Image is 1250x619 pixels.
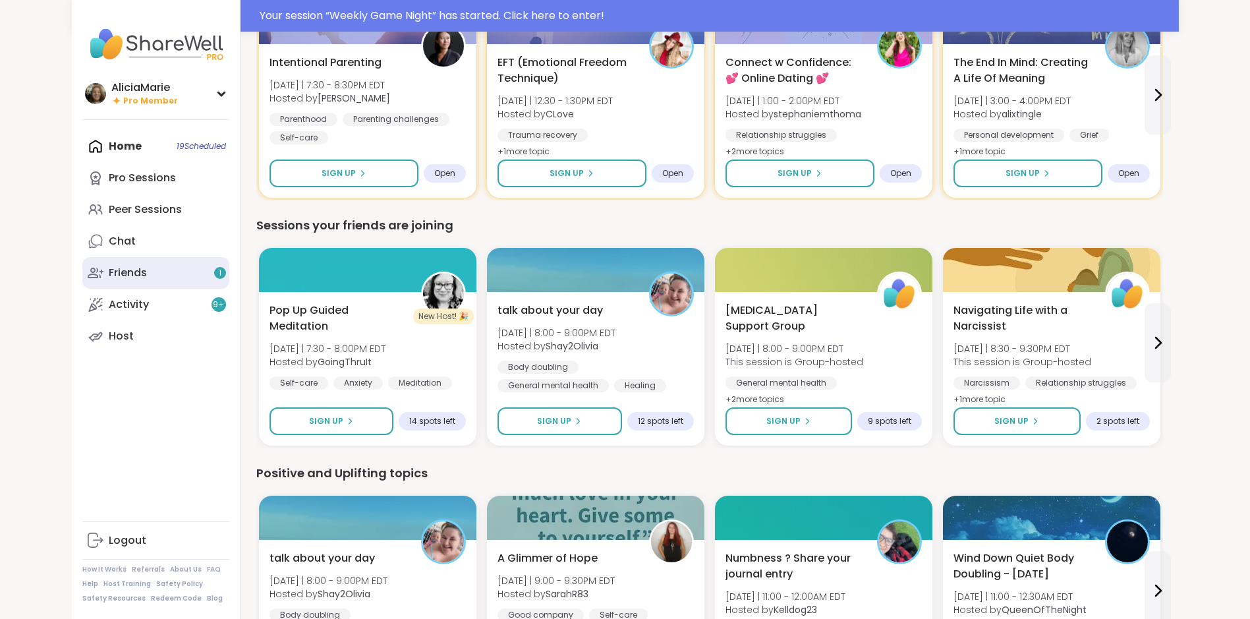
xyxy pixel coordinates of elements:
a: Friends1 [82,257,229,289]
span: This session is Group-hosted [725,355,863,368]
b: [PERSON_NAME] [318,92,390,105]
span: [DATE] | 1:00 - 2:00PM EDT [725,94,861,107]
span: Hosted by [270,92,390,105]
div: Sessions your friends are joining [256,216,1163,235]
img: CLove [651,26,692,67]
span: 14 spots left [409,416,455,427]
span: [DATE] | 9:00 - 9:30PM EDT [497,574,615,587]
a: Activity9+ [82,289,229,320]
div: Self-care [270,131,328,144]
button: Sign Up [497,407,622,435]
b: Kelldog23 [774,603,817,616]
span: Sign Up [322,167,356,179]
div: Self-care [270,376,328,390]
img: ShareWell [879,274,920,314]
span: [DATE] | 12:30 - 1:30PM EDT [497,94,613,107]
a: Referrals [132,565,165,574]
b: alixtingle [1002,107,1042,121]
span: Numbness ? Share your journal entry [725,550,863,582]
div: General mental health [497,379,609,392]
span: [DATE] | 3:00 - 4:00PM EDT [953,94,1071,107]
button: Sign Up [270,160,418,187]
a: Help [82,579,98,589]
span: [DATE] | 7:30 - 8:30PM EDT [270,78,390,92]
div: General mental health [725,376,837,390]
a: Redeem Code [151,594,202,603]
span: Connect w Confidence: 💕 Online Dating 💕 [725,55,863,86]
img: SarahR83 [651,521,692,562]
span: Hosted by [497,587,615,601]
img: Natasha [423,26,464,67]
button: Sign Up [725,407,852,435]
span: 1 [219,268,221,279]
span: Pop Up Guided Meditation [270,303,407,334]
span: Navigating Life with a Narcissist [953,303,1091,334]
span: Hosted by [725,107,861,121]
span: Open [890,168,911,179]
span: Hosted by [497,107,613,121]
img: Kelldog23 [879,521,920,562]
div: Peer Sessions [109,202,182,217]
span: Pro Member [123,96,178,107]
div: Grief [1069,129,1109,142]
div: Relationship struggles [1025,376,1137,390]
span: 9 + [213,299,224,310]
img: Shay2Olivia [651,274,692,314]
button: Sign Up [270,407,393,435]
b: QueenOfTheNight [1002,603,1087,616]
button: Sign Up [725,160,874,187]
span: Sign Up [537,415,571,427]
div: Host [109,329,134,343]
img: stephaniemthoma [879,26,920,67]
b: Shay2Olivia [318,587,370,601]
a: Pro Sessions [82,162,229,194]
div: Narcissism [953,376,1020,390]
a: Chat [82,225,229,257]
a: FAQ [207,565,221,574]
b: CLove [546,107,574,121]
span: Sign Up [994,415,1029,427]
span: 9 spots left [868,416,911,427]
span: EFT (Emotional Freedom Technique) [497,55,635,86]
div: Anxiety [333,376,383,390]
span: 2 spots left [1096,416,1139,427]
img: AliciaMarie [85,83,106,104]
span: [DATE] | 8:30 - 9:30PM EDT [953,342,1091,355]
span: Hosted by [725,603,845,616]
span: Wind Down Quiet Body Doubling - [DATE] [953,550,1091,582]
span: [DATE] | 8:00 - 9:00PM EDT [725,342,863,355]
span: Sign Up [778,167,812,179]
img: QueenOfTheNight [1107,521,1148,562]
span: Open [662,168,683,179]
div: Your session “ Weekly Game Night ” has started. Click here to enter! [260,8,1171,24]
span: [DATE] | 7:30 - 8:00PM EDT [270,342,385,355]
span: [DATE] | 8:00 - 9:00PM EDT [270,574,387,587]
span: Hosted by [497,339,615,353]
span: [DATE] | 11:00 - 12:30AM EDT [953,590,1087,603]
span: Hosted by [270,587,387,601]
span: Sign Up [766,415,801,427]
div: Friends [109,266,147,280]
a: Logout [82,525,229,556]
button: Sign Up [497,160,646,187]
div: Activity [109,297,149,312]
span: [DATE] | 11:00 - 12:00AM EDT [725,590,845,603]
div: Positive and Uplifting topics [256,464,1163,483]
div: New Host! 🎉 [413,309,474,324]
div: Trauma recovery [497,129,588,142]
div: AliciaMarie [111,80,178,95]
div: Body doubling [497,361,579,374]
a: Host [82,320,229,352]
span: Open [434,168,455,179]
a: Host Training [103,579,151,589]
div: Personal development [953,129,1064,142]
span: Sign Up [1006,167,1040,179]
span: A Glimmer of Hope [497,550,598,566]
div: Healing [614,379,666,392]
button: Sign Up [953,407,1081,435]
span: Sign Up [309,415,343,427]
b: SarahR83 [546,587,588,601]
span: talk about your day [497,303,603,318]
button: Sign Up [953,160,1102,187]
b: stephaniemthoma [774,107,861,121]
